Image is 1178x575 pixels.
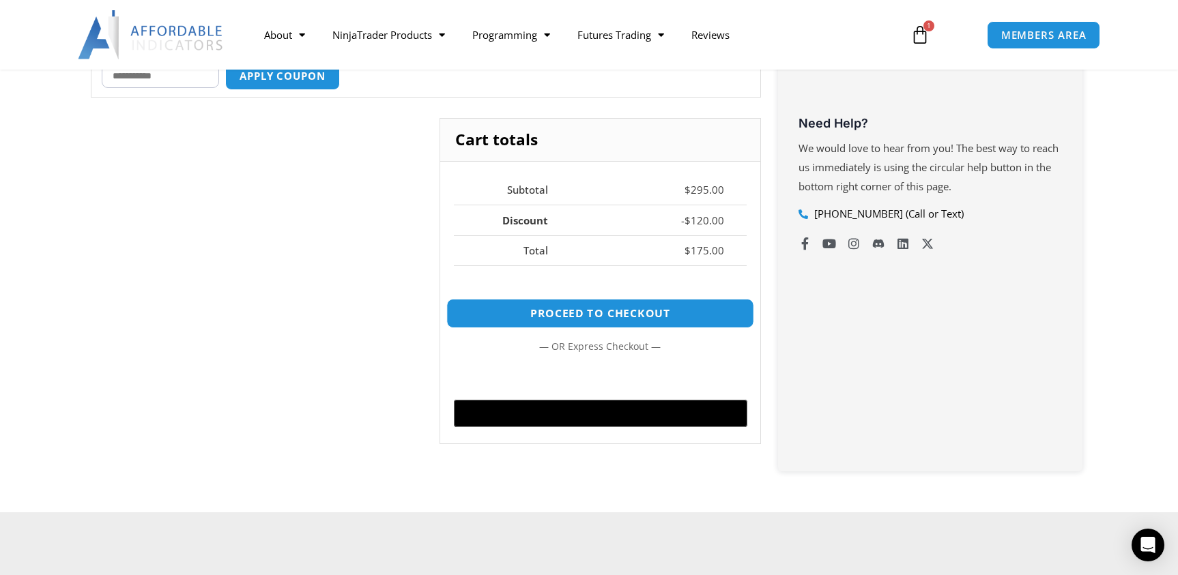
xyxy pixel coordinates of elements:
h2: Cart totals [440,119,760,161]
span: $ [685,213,691,227]
span: $ [685,244,691,257]
a: Proceed to checkout [446,299,754,328]
button: Apply coupon [225,62,340,90]
span: 1 [923,20,934,31]
iframe: PayPal Message 1 [454,281,747,293]
p: — or — [454,338,747,355]
th: Subtotal [454,175,571,205]
th: Discount [454,205,571,235]
span: MEMBERS AREA [1001,30,1087,40]
span: $ [685,183,691,196]
bdi: 120.00 [685,213,724,227]
a: Reviews [678,19,743,50]
bdi: 175.00 [685,244,724,257]
span: - [681,213,685,227]
span: [PHONE_NUMBER] (Call or Text) [811,205,964,224]
th: Total [454,235,571,266]
a: NinjaTrader Products [319,19,459,50]
nav: Menu [250,19,895,50]
h3: Need Help? [799,115,1062,131]
div: Open Intercom Messenger [1132,529,1164,561]
img: LogoAI | Affordable Indicators – NinjaTrader [78,10,225,59]
a: MEMBERS AREA [987,21,1101,49]
iframe: Secure express checkout frame [451,363,749,396]
a: About [250,19,319,50]
a: 1 [890,15,950,55]
bdi: 295.00 [685,183,724,196]
button: Buy with GPay [454,400,747,427]
a: Futures Trading [564,19,678,50]
a: Programming [459,19,564,50]
span: We would love to hear from you! The best way to reach us immediately is using the circular help b... [799,141,1059,193]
